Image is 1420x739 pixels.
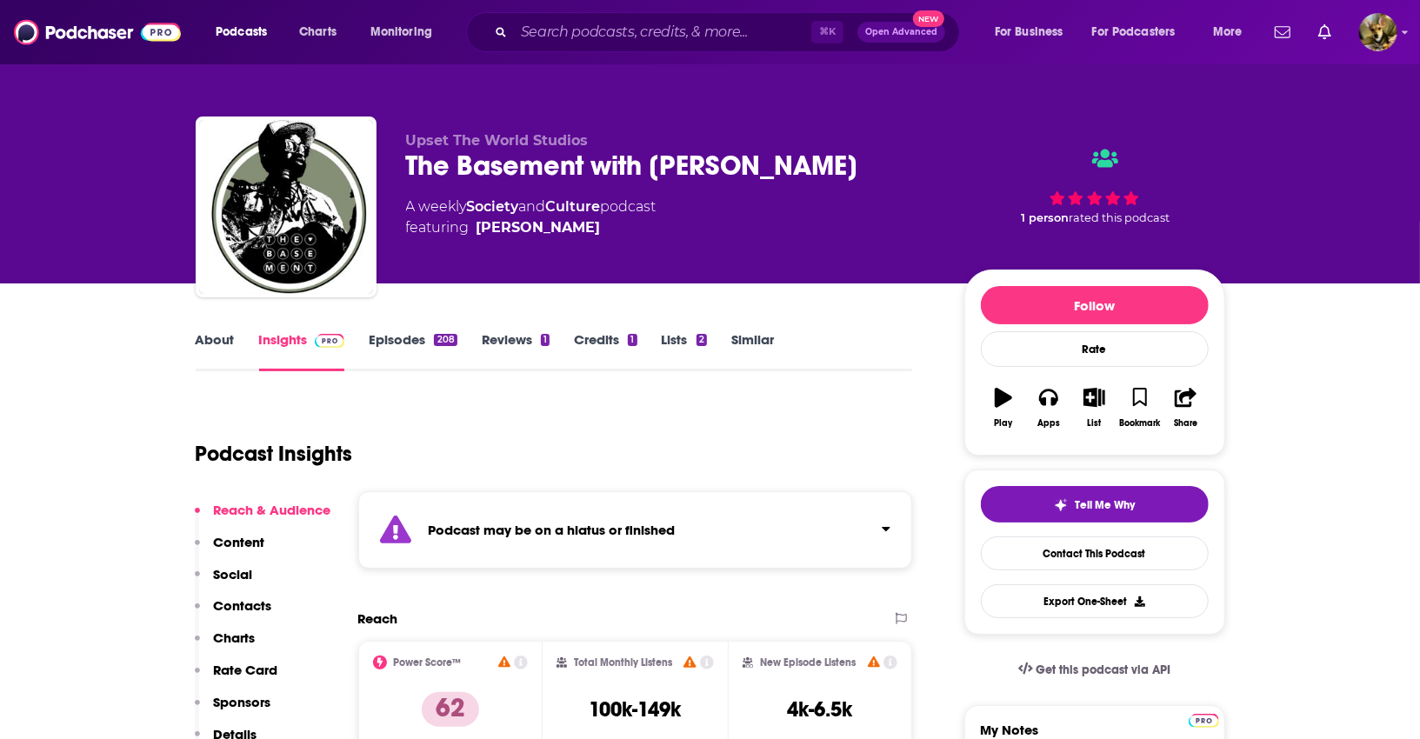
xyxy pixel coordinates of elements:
[214,597,272,614] p: Contacts
[981,536,1209,570] a: Contact This Podcast
[662,331,707,371] a: Lists2
[216,20,267,44] span: Podcasts
[1071,376,1117,439] button: List
[434,334,457,346] div: 208
[1037,418,1060,429] div: Apps
[195,629,256,662] button: Charts
[1174,418,1197,429] div: Share
[358,491,913,569] section: Click to expand status details
[1359,13,1397,51] button: Show profile menu
[1163,376,1208,439] button: Share
[214,629,256,646] p: Charts
[913,10,944,27] span: New
[1070,211,1170,224] span: rated this podcast
[628,334,637,346] div: 1
[214,566,253,583] p: Social
[406,132,589,149] span: Upset The World Studios
[288,18,347,46] a: Charts
[196,331,235,371] a: About
[983,18,1085,46] button: open menu
[981,331,1209,367] div: Rate
[477,217,601,238] a: [PERSON_NAME]
[315,334,345,348] img: Podchaser Pro
[199,120,373,294] img: The Basement with Tim Ross
[1075,498,1135,512] span: Tell Me Why
[195,502,331,534] button: Reach & Audience
[259,331,345,371] a: InsightsPodchaser Pro
[203,18,290,46] button: open menu
[14,16,181,49] img: Podchaser - Follow, Share and Rate Podcasts
[981,286,1209,324] button: Follow
[574,656,672,669] h2: Total Monthly Listens
[1117,376,1163,439] button: Bookmark
[541,334,550,346] div: 1
[214,662,278,678] p: Rate Card
[482,331,550,371] a: Reviews1
[1054,498,1068,512] img: tell me why sparkle
[422,692,479,727] p: 62
[589,696,681,722] h3: 100k-149k
[981,376,1026,439] button: Play
[299,20,337,44] span: Charts
[195,566,253,598] button: Social
[369,331,457,371] a: Episodes208
[1311,17,1338,47] a: Show notifications dropdown
[214,502,331,518] p: Reach & Audience
[981,584,1209,618] button: Export One-Sheet
[964,132,1225,240] div: 1 personrated this podcast
[406,196,657,238] div: A weekly podcast
[1088,418,1102,429] div: List
[1189,711,1219,728] a: Pro website
[865,28,937,37] span: Open Advanced
[358,610,398,627] h2: Reach
[574,331,637,371] a: Credits1
[358,18,455,46] button: open menu
[981,486,1209,523] button: tell me why sparkleTell Me Why
[1119,418,1160,429] div: Bookmark
[788,696,853,722] h3: 4k-6.5k
[514,18,811,46] input: Search podcasts, credits, & more...
[1022,211,1070,224] span: 1 person
[195,662,278,694] button: Rate Card
[1359,13,1397,51] img: User Profile
[370,20,432,44] span: Monitoring
[1081,18,1201,46] button: open menu
[760,656,856,669] h2: New Episode Listens
[1201,18,1264,46] button: open menu
[214,694,271,710] p: Sponsors
[994,418,1012,429] div: Play
[1092,20,1176,44] span: For Podcasters
[1213,20,1243,44] span: More
[195,597,272,629] button: Contacts
[1036,662,1170,677] span: Get this podcast via API
[467,198,519,215] a: Society
[1026,376,1071,439] button: Apps
[214,534,265,550] p: Content
[195,694,271,726] button: Sponsors
[1189,714,1219,728] img: Podchaser Pro
[406,217,657,238] span: featuring
[1004,649,1185,691] a: Get this podcast via API
[731,331,774,371] a: Similar
[811,21,843,43] span: ⌘ K
[195,534,265,566] button: Content
[546,198,601,215] a: Culture
[857,22,945,43] button: Open AdvancedNew
[995,20,1063,44] span: For Business
[697,334,707,346] div: 2
[483,12,977,52] div: Search podcasts, credits, & more...
[519,198,546,215] span: and
[196,441,353,467] h1: Podcast Insights
[1268,17,1297,47] a: Show notifications dropdown
[429,522,676,538] strong: Podcast may be on a hiatus or finished
[394,656,462,669] h2: Power Score™
[1359,13,1397,51] span: Logged in as SydneyDemo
